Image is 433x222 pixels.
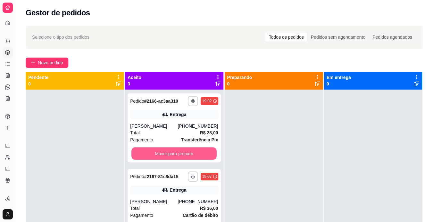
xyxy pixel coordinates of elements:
p: 0 [327,81,351,87]
span: Novo pedido [38,59,63,66]
span: Pagamento [130,136,153,143]
strong: R$ 36,00 [200,206,218,211]
p: Em entrega [327,74,351,81]
span: Total [130,129,140,136]
span: Selecione o tipo dos pedidos [32,34,89,41]
div: [PHONE_NUMBER] [178,123,218,129]
p: Preparando [227,74,252,81]
p: 0 [227,81,252,87]
span: Pedido [130,174,144,179]
div: [PERSON_NAME] [130,123,178,129]
div: Pedidos agendados [369,33,416,42]
strong: # 2167-81c8da15 [144,174,179,179]
button: Novo pedido [26,58,68,68]
p: Pendente [28,74,48,81]
strong: Cartão de débito [183,213,218,218]
strong: # 2166-ac3aa310 [144,99,178,104]
button: Mover para preparo [131,147,217,160]
span: Pedido [130,99,144,104]
p: 3 [128,81,141,87]
div: 19:07 [202,174,212,179]
p: Aceito [128,74,141,81]
div: Pedidos sem agendamento [307,33,369,42]
p: 0 [28,81,48,87]
div: Entrega [170,111,186,118]
h2: Gestor de pedidos [26,8,90,18]
strong: Transferência Pix [181,137,218,142]
div: Entrega [170,187,186,193]
div: 19:02 [202,99,212,104]
span: Total [130,205,140,212]
strong: R$ 28,00 [200,130,218,135]
div: [PERSON_NAME] [130,198,178,205]
div: Todos os pedidos [265,33,307,42]
span: Pagamento [130,212,153,219]
span: plus [31,60,35,65]
div: [PHONE_NUMBER] [178,198,218,205]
